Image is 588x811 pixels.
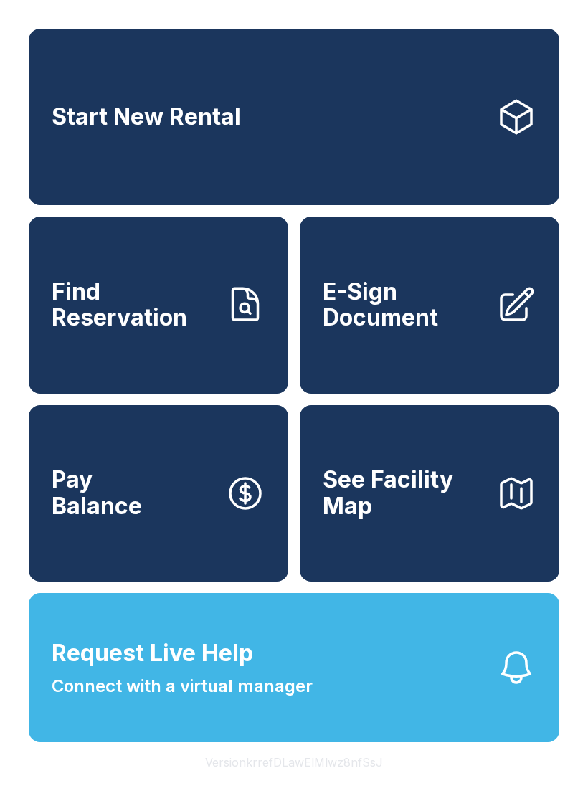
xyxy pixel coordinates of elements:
span: See Facility Map [323,467,485,519]
button: VersionkrrefDLawElMlwz8nfSsJ [194,742,394,782]
span: Connect with a virtual manager [52,673,313,699]
span: Start New Rental [52,104,241,131]
span: Pay Balance [52,467,142,519]
button: See Facility Map [300,405,559,582]
button: PayBalance [29,405,288,582]
a: Start New Rental [29,29,559,205]
a: E-Sign Document [300,217,559,393]
button: Request Live HelpConnect with a virtual manager [29,593,559,742]
a: Find Reservation [29,217,288,393]
span: Find Reservation [52,279,214,331]
span: E-Sign Document [323,279,485,331]
span: Request Live Help [52,636,253,670]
